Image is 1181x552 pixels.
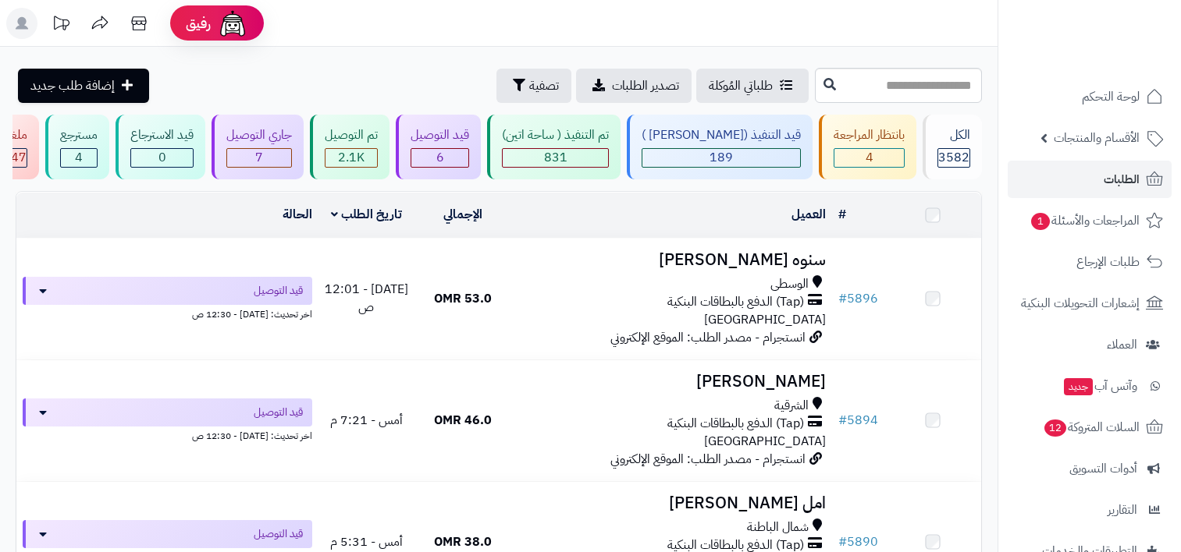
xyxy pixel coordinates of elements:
[518,494,827,512] h3: امل [PERSON_NAME]
[838,289,878,308] a: #5896
[330,533,403,551] span: أمس - 5:31 م
[1008,243,1172,281] a: طلبات الإرجاع
[1069,458,1137,479] span: أدوات التسويق
[838,533,878,551] a: #5890
[112,115,208,179] a: قيد الاسترجاع 0
[642,126,801,144] div: قيد التنفيذ ([PERSON_NAME] )
[254,283,303,299] span: قيد التوصيل
[23,426,312,443] div: اخر تحديث: [DATE] - 12:30 ص
[158,148,166,167] span: 0
[816,115,920,179] a: بانتظار المراجعة 4
[1104,168,1140,190] span: الطلبات
[255,148,263,167] span: 7
[443,205,482,224] a: الإجمالي
[23,305,312,321] div: اخر تحديث: [DATE] - 12:30 ص
[1108,499,1137,521] span: التقارير
[130,126,194,144] div: قيد الاسترجاع
[502,126,609,144] div: تم التنفيذ ( ساحة اتين)
[612,76,679,95] span: تصدير الطلبات
[704,432,826,451] span: [GEOGRAPHIC_DATA]
[529,76,559,95] span: تصفية
[484,115,624,179] a: تم التنفيذ ( ساحة اتين) 831
[325,149,377,167] div: 2094
[838,533,847,551] span: #
[254,405,303,420] span: قيد التوصيل
[1008,161,1172,198] a: الطلبات
[208,115,307,179] a: جاري التوصيل 7
[1062,375,1137,397] span: وآتس آب
[227,149,291,167] div: 7
[325,126,378,144] div: تم التوصيل
[838,205,846,224] a: #
[330,411,403,430] span: أمس - 7:21 م
[42,115,112,179] a: مسترجع 4
[411,126,469,144] div: قيد التوصيل
[1044,419,1066,437] span: 12
[41,8,80,43] a: تحديثات المنصة
[1107,334,1137,356] span: العملاء
[937,126,970,144] div: الكل
[338,148,365,167] span: 2.1K
[709,76,773,95] span: طلباتي المُوكلة
[1054,127,1140,149] span: الأقسام والمنتجات
[834,126,905,144] div: بانتظار المراجعة
[1008,367,1172,405] a: وآتس آبجديد
[30,76,115,95] span: إضافة طلب جديد
[747,518,809,536] span: شمال الباطنة
[704,310,826,329] span: [GEOGRAPHIC_DATA]
[325,280,408,317] span: [DATE] - 12:01 ص
[434,411,492,430] span: 46.0 OMR
[217,8,248,39] img: ai-face.png
[610,450,806,469] span: انستجرام - مصدر الطلب: الموقع الإلكتروني
[2,126,27,144] div: ملغي
[186,14,211,33] span: رفيق
[667,293,804,311] span: (Tap) الدفع بالبطاقات البنكية
[434,533,492,551] span: 38.0 OMR
[307,115,393,179] a: تم التوصيل 2.1K
[610,328,806,347] span: انستجرام - مصدر الطلب: الموقع الإلكتروني
[838,411,878,430] a: #5894
[518,251,827,269] h3: سنوه [PERSON_NAME]
[624,115,816,179] a: قيد التنفيذ ([PERSON_NAME] ) 189
[1030,210,1140,232] span: المراجعات والأسئلة
[1082,86,1140,108] span: لوحة التحكم
[18,69,149,103] a: إضافة طلب جديد
[1076,251,1140,273] span: طلبات الإرجاع
[75,148,83,167] span: 4
[434,289,492,308] span: 53.0 OMR
[436,148,444,167] span: 6
[1008,285,1172,322] a: إشعارات التحويلات البنكية
[866,148,873,167] span: 4
[411,149,468,167] div: 6
[834,149,904,167] div: 4
[576,69,692,103] a: تصدير الطلبات
[1008,326,1172,363] a: العملاء
[642,149,800,167] div: 189
[254,526,303,542] span: قيد التوصيل
[60,126,98,144] div: مسترجع
[1043,416,1140,438] span: السلات المتروكة
[770,275,809,293] span: الوسطى
[331,205,402,224] a: تاريخ الطلب
[61,149,97,167] div: 4
[131,149,193,167] div: 0
[544,148,567,167] span: 831
[1064,378,1093,395] span: جديد
[838,411,847,430] span: #
[1008,491,1172,529] a: التقارير
[3,148,27,167] span: 447
[774,397,809,415] span: الشرقية
[1021,292,1140,314] span: إشعارات التحويلات البنكية
[1075,41,1166,74] img: logo-2.png
[226,126,292,144] div: جاري التوصيل
[393,115,484,179] a: قيد التوصيل 6
[838,289,847,308] span: #
[667,415,804,433] span: (Tap) الدفع بالبطاقات البنكية
[503,149,608,167] div: 831
[1031,213,1050,230] span: 1
[920,115,985,179] a: الكل3582
[283,205,312,224] a: الحالة
[710,148,733,167] span: 189
[496,69,571,103] button: تصفية
[938,148,969,167] span: 3582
